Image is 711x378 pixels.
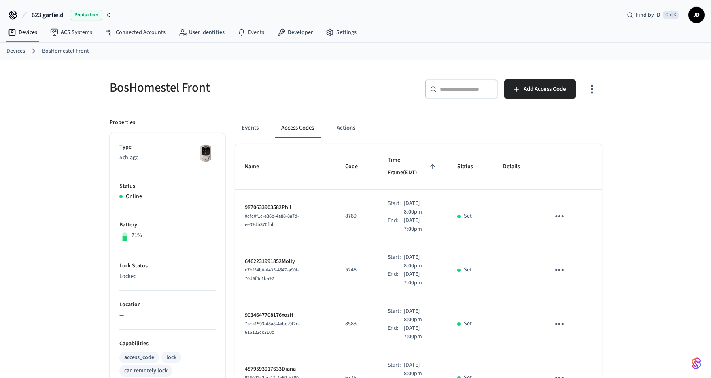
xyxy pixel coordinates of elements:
span: Production [70,10,102,20]
p: — [119,311,216,320]
div: Start: [388,361,404,378]
p: Type [119,143,216,152]
a: Events [231,25,271,40]
p: Schlage [119,154,216,162]
p: Properties [110,118,135,127]
button: Events [235,118,265,138]
div: Start: [388,253,404,270]
a: BosHomestel Front [42,47,89,56]
div: lock [166,353,176,362]
button: Access Codes [275,118,320,138]
button: Actions [330,118,362,138]
p: 9870633903582Phil [245,203,326,212]
p: 71% [132,231,142,240]
p: Battery [119,221,216,229]
button: JD [688,7,705,23]
h5: BosHomestel Front [110,79,351,96]
span: Add Access Code [524,84,566,94]
p: 4879593917633Diana [245,365,326,374]
a: Developer [271,25,319,40]
p: Set [464,320,472,328]
div: Find by IDCtrl K [620,8,685,22]
div: can remotely lock [124,367,168,375]
a: Connected Accounts [99,25,172,40]
p: 9034647708176Yosit [245,311,326,320]
img: SeamLogoGradient.69752ec5.svg [692,357,701,370]
div: End: [388,216,404,233]
p: [DATE] 7:00pm [404,216,438,233]
span: Status [457,160,484,173]
span: Ctrl K [663,11,679,19]
p: Location [119,301,216,309]
div: End: [388,270,404,287]
a: ACS Systems [44,25,99,40]
p: [DATE] 8:00pm [404,253,438,270]
a: User Identities [172,25,231,40]
a: Settings [319,25,363,40]
p: Capabilities [119,340,216,348]
p: [DATE] 8:00pm [404,361,438,378]
p: 8789 [345,212,368,220]
p: Set [464,212,472,220]
p: [DATE] 7:00pm [404,324,438,341]
p: Set [464,266,472,274]
span: 0cfc0f1c-e36b-4a88-8a7d-ee09db370fbb [245,213,299,228]
p: [DATE] 8:00pm [404,199,438,216]
span: Details [503,160,531,173]
div: End: [388,324,404,341]
span: 623 garfield [32,10,64,20]
p: Online [126,192,142,201]
p: [DATE] 7:00pm [404,270,438,287]
button: Add Access Code [504,79,576,99]
div: access_code [124,353,154,362]
p: Locked [119,272,216,281]
span: c7bf54b0-6435-4547-a90f-70d6f4c1ba92 [245,267,299,282]
a: Devices [2,25,44,40]
span: 7aca1593-48a8-4ebd-9f2c-615122cc310c [245,320,300,336]
div: ant example [235,118,602,138]
p: 5248 [345,266,368,274]
div: Start: [388,307,404,324]
span: Find by ID [636,11,660,19]
span: Time Frame(EDT) [388,154,438,179]
span: JD [689,8,704,22]
span: Code [345,160,368,173]
a: Devices [6,47,25,56]
span: Name [245,160,270,173]
p: Status [119,182,216,190]
p: [DATE] 8:00pm [404,307,438,324]
div: Start: [388,199,404,216]
p: 8583 [345,320,368,328]
p: Lock Status [119,262,216,270]
img: Schlage Sense Smart Deadbolt with Camelot Trim, Front [195,143,216,163]
p: 6462231991852Molly [245,257,326,266]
